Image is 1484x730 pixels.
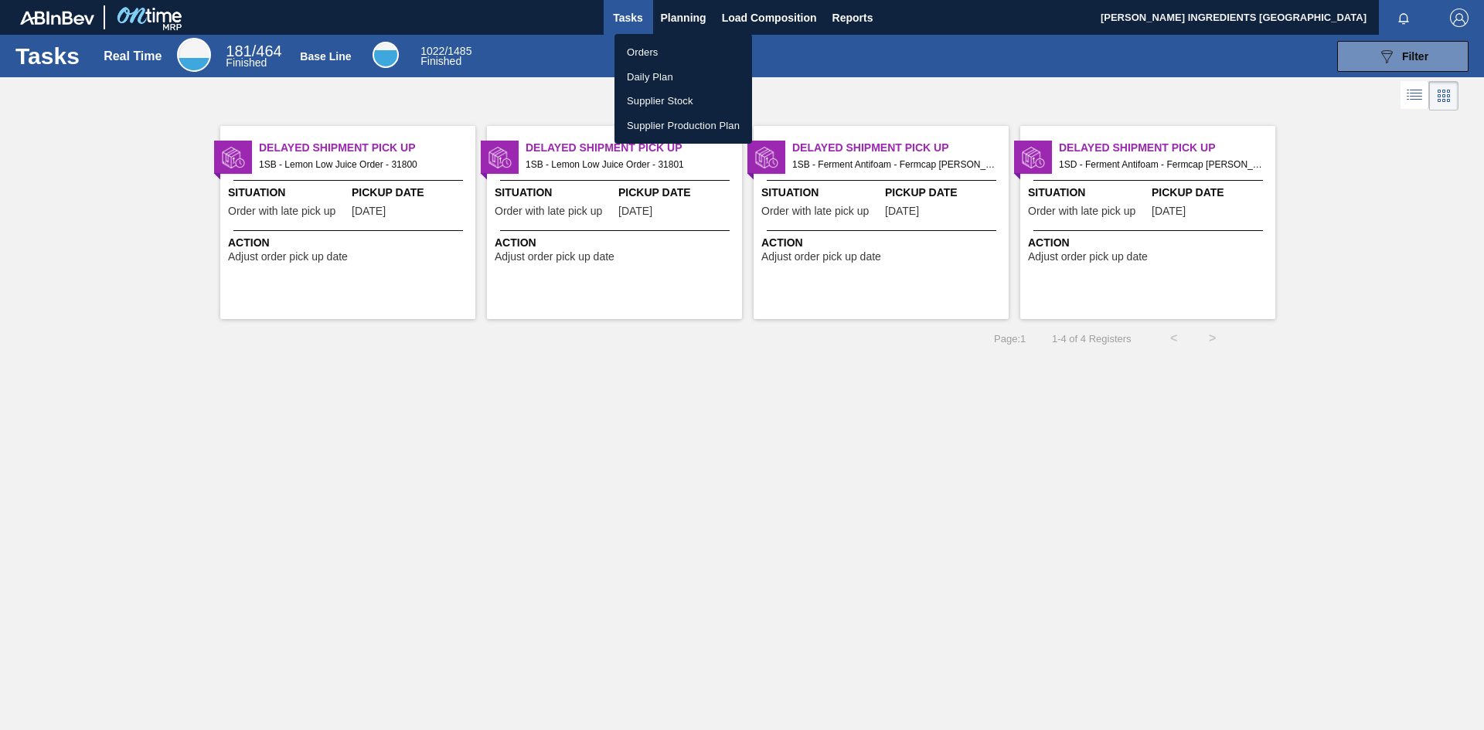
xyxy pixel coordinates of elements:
a: Orders [614,40,752,65]
a: Daily Plan [614,65,752,90]
a: Supplier Production Plan [614,114,752,138]
a: Supplier Stock [614,89,752,114]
